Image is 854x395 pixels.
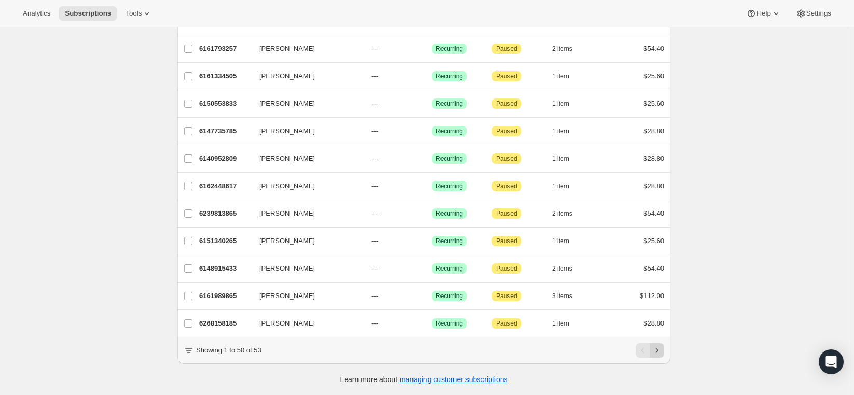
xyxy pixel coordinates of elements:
p: 6268158185 [199,318,251,329]
p: 6150553833 [199,98,251,109]
span: Recurring [436,292,463,300]
span: --- [371,72,378,80]
button: [PERSON_NAME] [253,123,357,139]
span: $54.40 [643,45,664,52]
span: Paused [496,319,517,328]
span: [PERSON_NAME] [259,208,315,219]
span: $54.40 [643,209,664,217]
span: 1 item [552,100,569,108]
span: $28.80 [643,182,664,190]
button: [PERSON_NAME] [253,233,357,249]
span: [PERSON_NAME] [259,126,315,136]
span: $28.80 [643,127,664,135]
span: 2 items [552,209,572,218]
span: [PERSON_NAME] [259,71,315,81]
span: Recurring [436,182,463,190]
span: Paused [496,182,517,190]
div: 6161334505[PERSON_NAME]---SuccessRecurringAttentionPaused1 item$25.60 [199,69,664,83]
button: Analytics [17,6,57,21]
button: 1 item [552,234,581,248]
span: 3 items [552,292,572,300]
button: 1 item [552,316,581,331]
div: 6151340265[PERSON_NAME]---SuccessRecurringAttentionPaused1 item$25.60 [199,234,664,248]
span: Paused [496,292,517,300]
span: --- [371,127,378,135]
span: Recurring [436,72,463,80]
button: [PERSON_NAME] [253,205,357,222]
span: Paused [496,154,517,163]
button: Tools [119,6,158,21]
p: 6140952809 [199,153,251,164]
span: [PERSON_NAME] [259,44,315,54]
span: Paused [496,237,517,245]
button: 1 item [552,69,581,83]
div: Open Intercom Messenger [819,349,844,374]
span: $54.40 [643,264,664,272]
span: $25.60 [643,237,664,245]
span: 1 item [552,237,569,245]
span: Recurring [436,100,463,108]
span: Paused [496,45,517,53]
span: --- [371,319,378,327]
p: 6147735785 [199,126,251,136]
span: 2 items [552,45,572,53]
span: Help [756,9,770,18]
p: 6239813865 [199,208,251,219]
a: managing customer subscriptions [400,375,508,384]
button: Next [650,343,664,358]
button: 1 item [552,179,581,193]
span: Paused [496,100,517,108]
span: [PERSON_NAME] [259,181,315,191]
span: [PERSON_NAME] [259,318,315,329]
p: 6161334505 [199,71,251,81]
button: [PERSON_NAME] [253,288,357,304]
button: [PERSON_NAME] [253,260,357,277]
span: --- [371,154,378,162]
div: 6161989865[PERSON_NAME]---SuccessRecurringAttentionPaused3 items$112.00 [199,289,664,303]
div: 6268158185[PERSON_NAME]---SuccessRecurringAttentionPaused1 item$28.80 [199,316,664,331]
p: 6148915433 [199,263,251,274]
span: --- [371,209,378,217]
button: Settings [790,6,837,21]
p: 6161793257 [199,44,251,54]
div: 6162448617[PERSON_NAME]---SuccessRecurringAttentionPaused1 item$28.80 [199,179,664,193]
div: 6140952809[PERSON_NAME]---SuccessRecurringAttentionPaused1 item$28.80 [199,151,664,166]
button: [PERSON_NAME] [253,315,357,332]
span: --- [371,237,378,245]
span: 2 items [552,264,572,273]
span: $25.60 [643,72,664,80]
span: Subscriptions [65,9,111,18]
p: 6161989865 [199,291,251,301]
span: --- [371,100,378,107]
span: Recurring [436,154,463,163]
button: 3 items [552,289,584,303]
p: 6162448617 [199,181,251,191]
span: Recurring [436,209,463,218]
span: Paused [496,264,517,273]
span: $28.80 [643,319,664,327]
div: 6148915433[PERSON_NAME]---SuccessRecurringAttentionPaused2 items$54.40 [199,261,664,276]
span: [PERSON_NAME] [259,263,315,274]
button: 1 item [552,151,581,166]
span: Recurring [436,264,463,273]
button: 1 item [552,124,581,138]
span: Recurring [436,127,463,135]
div: 6150553833[PERSON_NAME]---SuccessRecurringAttentionPaused1 item$25.60 [199,96,664,111]
span: 1 item [552,72,569,80]
span: --- [371,45,378,52]
span: $28.80 [643,154,664,162]
div: 6147735785[PERSON_NAME]---SuccessRecurringAttentionPaused1 item$28.80 [199,124,664,138]
span: $25.60 [643,100,664,107]
p: Showing 1 to 50 of 53 [196,345,261,356]
button: [PERSON_NAME] [253,95,357,112]
span: Recurring [436,319,463,328]
span: --- [371,182,378,190]
span: Recurring [436,237,463,245]
nav: Pagination [636,343,664,358]
span: $112.00 [640,292,664,300]
span: 1 item [552,154,569,163]
span: Paused [496,209,517,218]
span: [PERSON_NAME] [259,153,315,164]
span: Paused [496,72,517,80]
p: 6151340265 [199,236,251,246]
